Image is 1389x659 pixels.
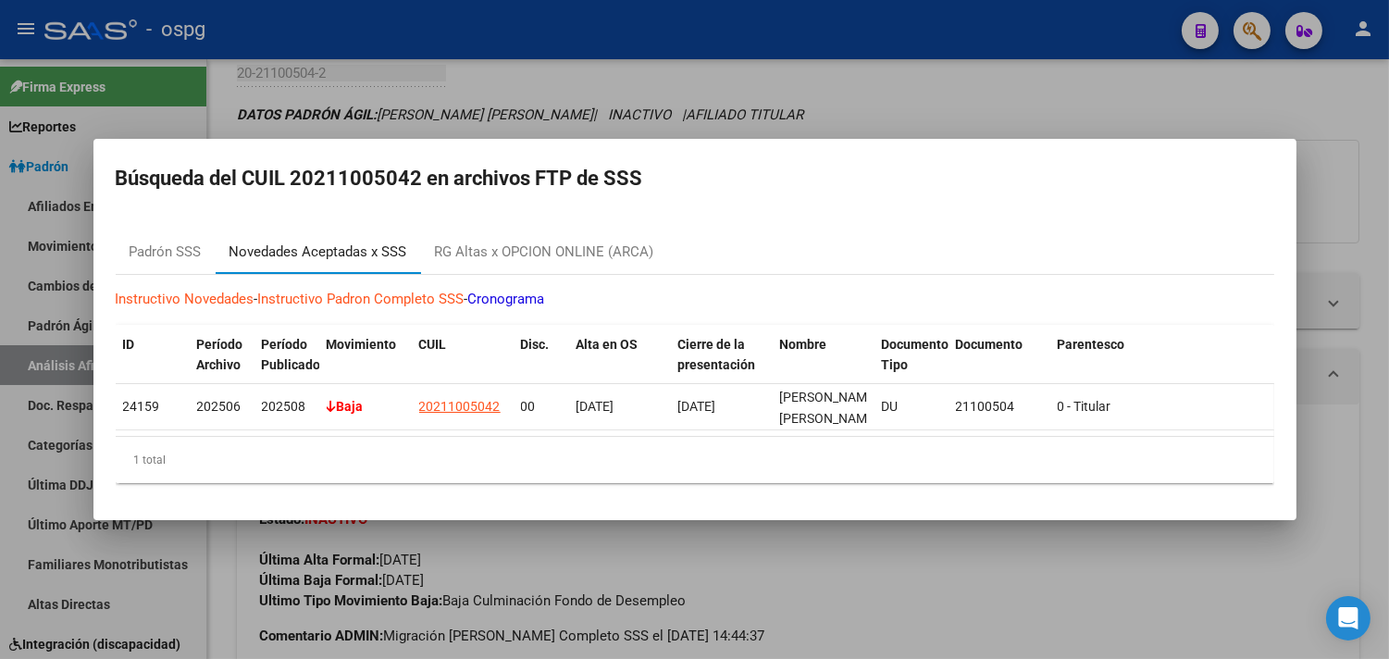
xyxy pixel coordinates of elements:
div: Padrón SSS [130,242,202,263]
div: 21100504 [956,396,1043,417]
span: CUIL [419,337,447,352]
div: 00 [521,396,562,417]
datatable-header-cell: Alta en OS [569,325,671,406]
span: Disc. [521,337,550,352]
span: [DATE] [678,399,716,414]
span: Parentesco [1058,337,1125,352]
span: ID [123,337,135,352]
span: Alta en OS [577,337,639,352]
span: [DATE] [577,399,614,414]
div: RG Altas x OPCION ONLINE (ARCA) [435,242,654,263]
datatable-header-cell: Movimiento [319,325,412,406]
span: 0 - Titular [1058,399,1111,414]
span: 24159 [123,399,160,414]
span: Nombre [780,337,827,352]
a: Instructivo Padron Completo SSS [258,291,465,307]
span: Período Publicado [262,337,321,373]
datatable-header-cell: Nombre [773,325,874,406]
div: 1 total [116,437,1274,483]
datatable-header-cell: Documento [949,325,1050,406]
datatable-header-cell: ID [116,325,190,406]
span: Período Archivo [197,337,243,373]
datatable-header-cell: Parentesco [1050,325,1272,406]
span: Movimiento [327,337,397,352]
datatable-header-cell: Período Archivo [190,325,254,406]
a: Instructivo Novedades [116,291,254,307]
span: Documento [956,337,1023,352]
datatable-header-cell: Cierre de la presentación [671,325,773,406]
span: Documento Tipo [882,337,949,373]
span: Cierre de la presentación [678,337,756,373]
div: Novedades Aceptadas x SSS [229,242,407,263]
h2: Búsqueda del CUIL 20211005042 en archivos FTP de SSS [116,161,1274,196]
span: 202506 [197,399,242,414]
span: 20211005042 [419,399,501,414]
a: Cronograma [468,291,545,307]
div: DU [882,396,941,417]
div: Open Intercom Messenger [1326,596,1370,640]
span: [PERSON_NAME] [PERSON_NAME] [780,390,879,426]
datatable-header-cell: CUIL [412,325,514,406]
strong: Baja [327,399,364,414]
p: - - [116,289,1274,310]
datatable-header-cell: Disc. [514,325,569,406]
datatable-header-cell: Documento Tipo [874,325,949,406]
span: 202508 [262,399,306,414]
datatable-header-cell: Período Publicado [254,325,319,406]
